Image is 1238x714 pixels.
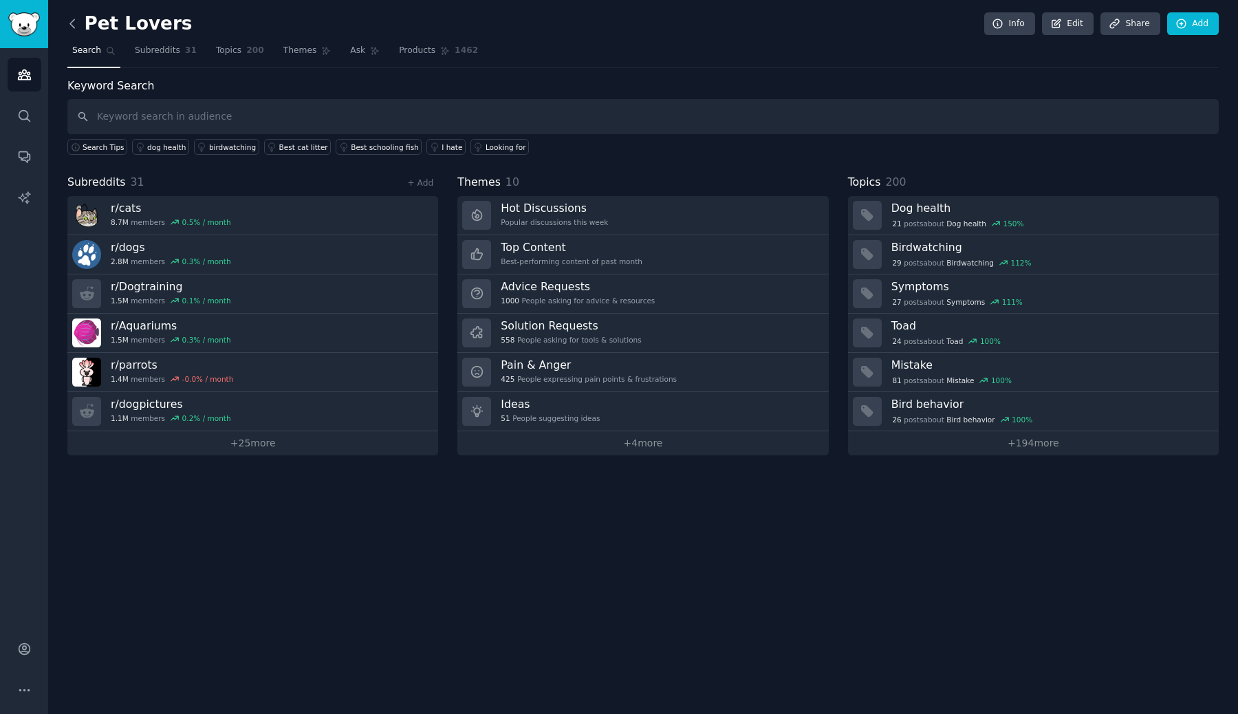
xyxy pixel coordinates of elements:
[501,240,642,255] h3: Top Content
[1042,12,1094,36] a: Edit
[185,45,197,57] span: 31
[501,279,655,294] h3: Advice Requests
[501,413,510,423] span: 51
[182,217,231,227] div: 0.5 % / month
[501,296,519,305] span: 1000
[1010,258,1031,268] div: 112 %
[83,142,124,152] span: Search Tips
[67,196,438,235] a: r/cats8.7Mmembers0.5% / month
[111,296,129,305] span: 1.5M
[442,142,462,152] div: I hate
[848,235,1219,274] a: Birdwatching29postsaboutBirdwatching112%
[67,40,120,68] a: Search
[135,45,180,57] span: Subreddits
[111,374,233,384] div: members
[891,257,1033,269] div: post s about
[501,374,514,384] span: 425
[111,240,231,255] h3: r/ dogs
[67,13,192,35] h2: Pet Lovers
[946,258,994,268] span: Birdwatching
[848,353,1219,392] a: Mistake81postsaboutMistake100%
[892,219,901,228] span: 21
[501,335,514,345] span: 558
[892,415,901,424] span: 26
[351,142,419,152] div: Best schooling fish
[848,431,1219,455] a: +194more
[182,296,231,305] div: 0.1 % / month
[67,99,1219,134] input: Keyword search in audience
[848,196,1219,235] a: Dog health21postsaboutDog health150%
[457,431,828,455] a: +4more
[67,353,438,392] a: r/parrots1.4Mmembers-0.0% / month
[67,431,438,455] a: +25more
[194,139,259,155] a: birdwatching
[399,45,435,57] span: Products
[891,413,1034,426] div: post s about
[501,201,608,215] h3: Hot Discussions
[891,358,1209,372] h3: Mistake
[501,374,677,384] div: People expressing pain points & frustrations
[457,235,828,274] a: Top ContentBest-performing content of past month
[892,336,901,346] span: 24
[1002,297,1023,307] div: 111 %
[111,257,231,266] div: members
[279,142,328,152] div: Best cat litter
[984,12,1035,36] a: Info
[111,296,231,305] div: members
[111,318,231,333] h3: r/ Aquariums
[67,392,438,431] a: r/dogpictures1.1Mmembers0.2% / month
[182,257,231,266] div: 0.3 % / month
[457,174,501,191] span: Themes
[209,142,256,152] div: birdwatching
[67,79,154,92] label: Keyword Search
[891,201,1209,215] h3: Dog health
[1167,12,1219,36] a: Add
[1012,415,1032,424] div: 100 %
[72,318,101,347] img: Aquariums
[848,392,1219,431] a: Bird behavior26postsaboutBird behavior100%
[892,258,901,268] span: 29
[147,142,186,152] div: dog health
[946,219,986,228] span: Dog health
[891,217,1025,230] div: post s about
[111,413,129,423] span: 1.1M
[891,335,1002,347] div: post s about
[131,175,144,188] span: 31
[111,358,233,372] h3: r/ parrots
[130,40,202,68] a: Subreddits31
[67,314,438,353] a: r/Aquariums1.5Mmembers0.3% / month
[946,297,985,307] span: Symptoms
[501,413,600,423] div: People suggesting ideas
[892,376,901,385] span: 81
[350,45,365,57] span: Ask
[1100,12,1160,36] a: Share
[891,374,1013,387] div: post s about
[885,175,906,188] span: 200
[216,45,241,57] span: Topics
[946,415,995,424] span: Bird behavior
[891,279,1209,294] h3: Symptoms
[891,397,1209,411] h3: Bird behavior
[457,314,828,353] a: Solution Requests558People asking for tools & solutions
[486,142,526,152] div: Looking for
[946,336,963,346] span: Toad
[457,353,828,392] a: Pain & Anger425People expressing pain points & frustrations
[182,374,234,384] div: -0.0 % / month
[72,240,101,269] img: dogs
[111,413,231,423] div: members
[394,40,483,68] a: Products1462
[72,45,101,57] span: Search
[426,139,466,155] a: I hate
[111,335,231,345] div: members
[67,274,438,314] a: r/Dogtraining1.5Mmembers0.1% / month
[501,296,655,305] div: People asking for advice & resources
[891,318,1209,333] h3: Toad
[501,335,641,345] div: People asking for tools & solutions
[67,174,126,191] span: Subreddits
[67,235,438,274] a: r/dogs2.8Mmembers0.3% / month
[264,139,332,155] a: Best cat litter
[470,139,529,155] a: Looking for
[111,217,129,227] span: 8.7M
[991,376,1012,385] div: 100 %
[457,196,828,235] a: Hot DiscussionsPopular discussions this week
